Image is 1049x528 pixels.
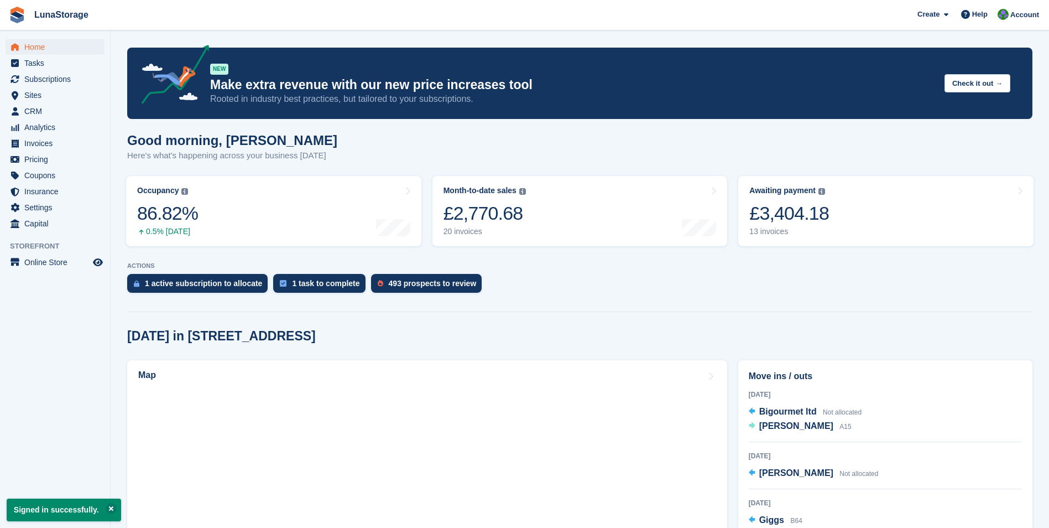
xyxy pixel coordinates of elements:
[790,517,802,525] span: B64
[127,329,316,344] h2: [DATE] in [STREET_ADDRESS]
[749,370,1022,383] h2: Move ins / outs
[127,274,273,298] a: 1 active subscription to allocate
[818,188,825,195] img: icon-info-grey-7440780725fd019a000dd9b08b2336e03edf1995a4989e88bcd33f0948082b44.svg
[749,390,1022,400] div: [DATE]
[6,39,105,55] a: menu
[24,120,91,135] span: Analytics
[749,202,829,225] div: £3,404.18
[24,103,91,119] span: CRM
[210,93,936,105] p: Rooted in industry best practices, but tailored to your subscriptions.
[280,280,286,287] img: task-75834270c22a3079a89374b754ae025e5fb1db73e45f91037f5363f120a921f8.svg
[443,227,526,236] div: 20 invoices
[24,168,91,183] span: Coupons
[749,451,1022,461] div: [DATE]
[24,184,91,199] span: Insurance
[210,77,936,93] p: Make extra revenue with our new price increases tool
[6,103,105,119] a: menu
[6,255,105,270] a: menu
[378,280,383,287] img: prospect-51fa495bee0391a8d652442698ab0144808aea92771e9ea1ae160a38d050c398.svg
[137,186,179,195] div: Occupancy
[944,74,1010,92] button: Check it out →
[749,227,829,236] div: 13 invoices
[738,176,1034,246] a: Awaiting payment £3,404.18 13 invoices
[127,149,337,162] p: Here's what's happening across your business [DATE]
[6,55,105,71] a: menu
[24,71,91,87] span: Subscriptions
[126,176,421,246] a: Occupancy 86.82% 0.5% [DATE]
[6,184,105,199] a: menu
[759,468,833,478] span: [PERSON_NAME]
[839,423,851,431] span: A15
[145,279,262,288] div: 1 active subscription to allocate
[443,186,516,195] div: Month-to-date sales
[749,420,852,434] a: [PERSON_NAME] A15
[24,200,91,215] span: Settings
[6,152,105,167] a: menu
[138,370,156,380] h2: Map
[30,6,93,24] a: LunaStorage
[839,470,878,478] span: Not allocated
[6,87,105,103] a: menu
[24,216,91,231] span: Capital
[6,216,105,231] a: menu
[6,168,105,183] a: menu
[91,256,105,269] a: Preview store
[10,241,110,252] span: Storefront
[749,498,1022,508] div: [DATE]
[7,499,121,521] p: Signed in successfully.
[9,7,25,23] img: stora-icon-8386f47178a22dfd0bd8f6a31ec36ba5ce8667c1dd55bd0f319d3a0aa187defe.svg
[998,9,1009,20] img: Cathal Vaughan
[759,407,817,416] span: Bigourmet ltd
[273,274,370,298] a: 1 task to complete
[210,64,228,75] div: NEW
[24,55,91,71] span: Tasks
[371,274,488,298] a: 493 prospects to review
[181,188,188,195] img: icon-info-grey-7440780725fd019a000dd9b08b2336e03edf1995a4989e88bcd33f0948082b44.svg
[127,133,337,148] h1: Good morning, [PERSON_NAME]
[24,39,91,55] span: Home
[6,200,105,215] a: menu
[24,152,91,167] span: Pricing
[6,71,105,87] a: menu
[759,421,833,431] span: [PERSON_NAME]
[6,136,105,151] a: menu
[972,9,988,20] span: Help
[823,408,862,416] span: Not allocated
[1010,9,1039,20] span: Account
[389,279,477,288] div: 493 prospects to review
[134,280,139,287] img: active_subscription_to_allocate_icon-d502201f5373d7db506a760aba3b589e785aa758c864c3986d89f69b8ff3...
[759,515,784,525] span: Giggs
[749,405,862,420] a: Bigourmet ltd Not allocated
[519,188,526,195] img: icon-info-grey-7440780725fd019a000dd9b08b2336e03edf1995a4989e88bcd33f0948082b44.svg
[6,120,105,135] a: menu
[292,279,359,288] div: 1 task to complete
[24,255,91,270] span: Online Store
[127,262,1032,270] p: ACTIONS
[137,202,198,225] div: 86.82%
[749,467,879,481] a: [PERSON_NAME] Not allocated
[137,227,198,236] div: 0.5% [DATE]
[432,176,728,246] a: Month-to-date sales £2,770.68 20 invoices
[749,186,816,195] div: Awaiting payment
[749,514,802,528] a: Giggs B64
[24,136,91,151] span: Invoices
[132,45,210,108] img: price-adjustments-announcement-icon-8257ccfd72463d97f412b2fc003d46551f7dbcb40ab6d574587a9cd5c0d94...
[443,202,526,225] div: £2,770.68
[24,87,91,103] span: Sites
[917,9,940,20] span: Create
